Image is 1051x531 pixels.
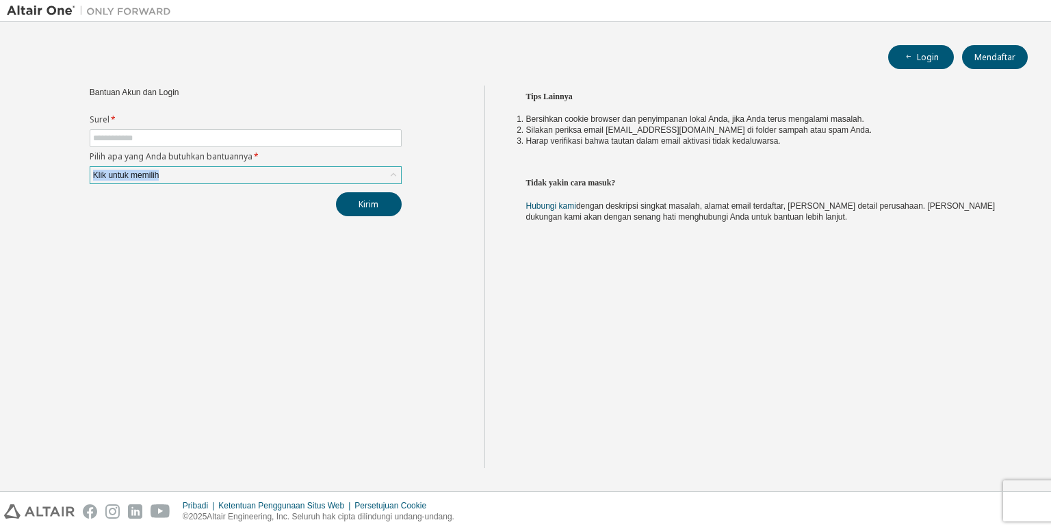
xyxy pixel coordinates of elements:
[93,170,159,180] font: Klik untuk memilih
[526,125,872,135] font: Silakan periksa email [EMAIL_ADDRESS][DOMAIN_NAME] di folder sampah atau spam Anda.
[974,51,1015,63] font: Mendaftar
[151,504,170,519] img: youtube.svg
[354,501,426,510] font: Persetujuan Cookie
[526,201,996,222] font: dengan deskripsi singkat masalah, alamat email terdaftar, [PERSON_NAME] detail perusahaan. [PERSO...
[90,88,179,97] font: Bantuan Akun dan Login
[962,45,1028,69] button: Mendaftar
[359,198,378,210] font: Kirim
[526,136,781,146] font: Harap verifikasi bahwa tautan dalam email aktivasi tidak kedaluwarsa.
[183,501,208,510] font: Pribadi
[526,201,576,211] a: Hubungi kami
[90,167,401,183] div: Klik untuk memilih
[83,504,97,519] img: facebook.svg
[4,504,75,519] img: altair_logo.svg
[189,512,207,521] font: 2025
[526,114,864,124] font: Bersihkan cookie browser dan penyimpanan lokal Anda, jika Anda terus mengalami masalah.
[105,504,120,519] img: instagram.svg
[183,512,189,521] font: ©
[218,501,344,510] font: Ketentuan Penggunaan Situs Web
[90,114,109,125] font: Surel
[128,504,142,519] img: linkedin.svg
[526,92,573,101] font: Tips Lainnya
[917,51,939,63] font: Login
[207,512,454,521] font: Altair Engineering, Inc. Seluruh hak cipta dilindungi undang-undang.
[7,4,178,18] img: Altair Satu
[90,151,252,162] font: Pilih apa yang Anda butuhkan bantuannya
[336,192,402,216] button: Kirim
[526,178,616,187] font: Tidak yakin cara masuk?
[888,45,954,69] button: Login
